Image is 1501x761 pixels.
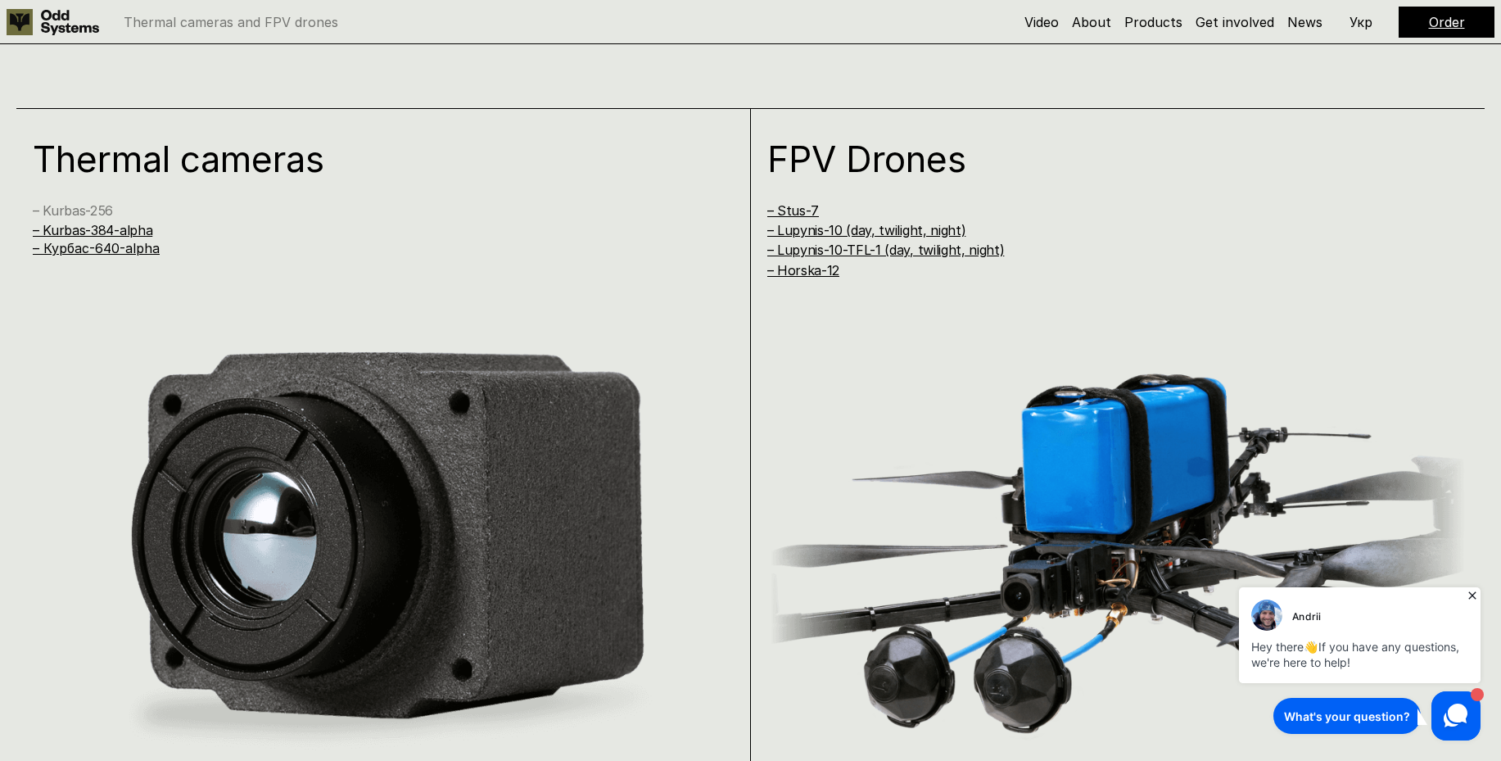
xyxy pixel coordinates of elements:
[33,222,152,238] a: – Kurbas-384-alpha
[1429,14,1465,30] a: Order
[33,202,113,219] a: – Kurbas-256
[767,242,1005,258] a: – Lupynis-10-TFL-1 (day, twilight, night)
[767,141,1426,177] h1: FPV Drones
[1350,16,1372,29] p: Укр
[1072,14,1111,30] a: About
[1124,14,1182,30] a: Products
[1024,14,1059,30] a: Video
[1235,582,1485,745] iframe: HelpCrunch
[767,222,966,238] a: – Lupynis-10 (day, twilight, night)
[33,240,160,256] a: – Курбас-640-alpha
[767,262,839,279] a: – Horska-12
[124,16,338,29] p: Thermal cameras and FPV drones
[1196,14,1274,30] a: Get involved
[1287,14,1322,30] a: News
[33,141,692,177] h1: Thermal cameras
[767,202,819,219] a: – Stus-7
